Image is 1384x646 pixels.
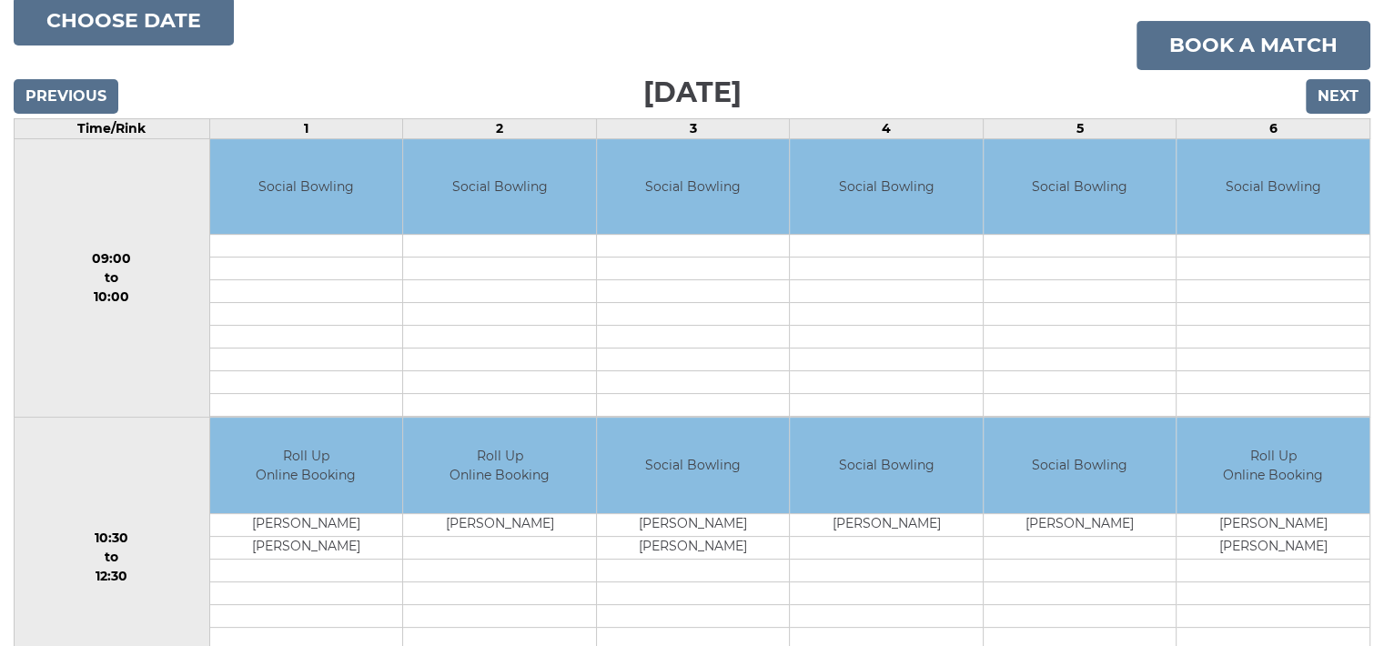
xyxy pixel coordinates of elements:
[984,513,1177,536] td: [PERSON_NAME]
[403,513,596,536] td: [PERSON_NAME]
[210,139,403,235] td: Social Bowling
[984,418,1177,513] td: Social Bowling
[790,513,983,536] td: [PERSON_NAME]
[984,139,1177,235] td: Social Bowling
[15,118,210,138] td: Time/Rink
[597,139,790,235] td: Social Bowling
[790,418,983,513] td: Social Bowling
[210,513,403,536] td: [PERSON_NAME]
[1177,118,1370,138] td: 6
[1177,418,1369,513] td: Roll Up Online Booking
[983,118,1177,138] td: 5
[597,513,790,536] td: [PERSON_NAME]
[14,79,118,114] input: Previous
[210,536,403,559] td: [PERSON_NAME]
[1177,536,1369,559] td: [PERSON_NAME]
[1306,79,1370,114] input: Next
[403,418,596,513] td: Roll Up Online Booking
[790,118,984,138] td: 4
[210,418,403,513] td: Roll Up Online Booking
[596,118,790,138] td: 3
[1177,139,1369,235] td: Social Bowling
[209,118,403,138] td: 1
[790,139,983,235] td: Social Bowling
[403,118,597,138] td: 2
[403,139,596,235] td: Social Bowling
[597,418,790,513] td: Social Bowling
[1177,513,1369,536] td: [PERSON_NAME]
[15,138,210,418] td: 09:00 to 10:00
[1136,21,1370,70] a: Book a match
[597,536,790,559] td: [PERSON_NAME]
